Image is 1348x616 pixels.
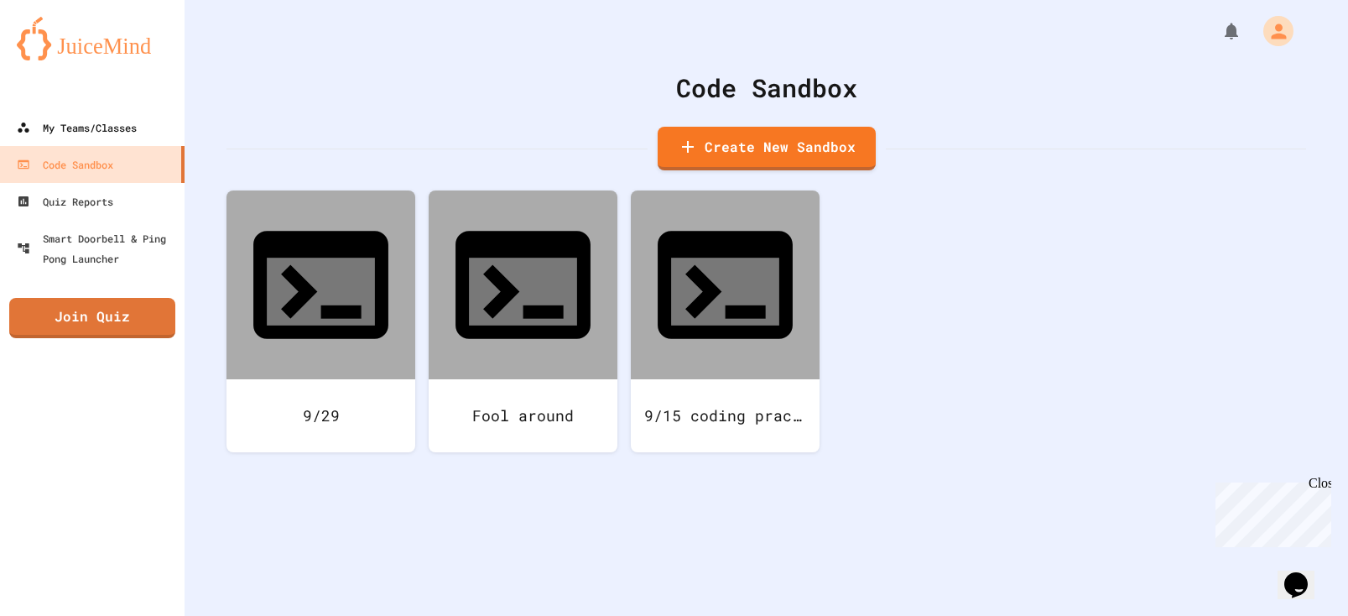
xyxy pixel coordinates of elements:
[429,379,617,452] div: Fool around
[17,117,137,138] div: My Teams/Classes
[631,191,820,452] a: 9/15 coding practice
[17,154,113,175] div: Code Sandbox
[7,7,116,107] div: Chat with us now!Close
[1190,17,1246,45] div: My Notifications
[1246,12,1298,50] div: My Account
[631,379,820,452] div: 9/15 coding practice
[658,127,876,170] a: Create New Sandbox
[17,17,168,60] img: logo-orange.svg
[226,379,415,452] div: 9/29
[429,191,617,452] a: Fool around
[17,191,113,211] div: Quiz Reports
[226,69,1306,107] div: Code Sandbox
[9,298,175,338] a: Join Quiz
[226,191,415,452] a: 9/29
[17,228,178,269] div: Smart Doorbell & Ping Pong Launcher
[1209,476,1331,547] iframe: chat widget
[1278,549,1331,599] iframe: chat widget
